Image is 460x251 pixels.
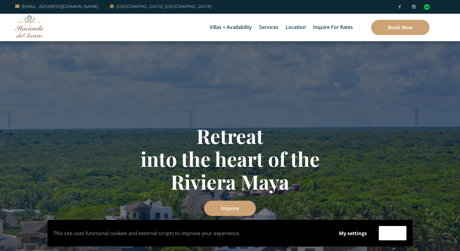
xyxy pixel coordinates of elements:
[52,124,408,193] h1: Retreat into the heart of the Riviera Maya
[424,4,430,10] img: Tripadvisor_logomark.svg
[15,15,44,38] img: Awesome Logo
[424,4,430,10] div: Read traveler reviews on Tripadvisor
[371,20,430,35] a: Book Now
[110,3,211,10] a: [GEOGRAPHIC_DATA], [GEOGRAPHIC_DATA]
[256,14,281,41] a: Services
[207,14,255,41] a: Villas + Availability
[54,229,327,238] p: This site uses functional cookies and external scripts to improve your experience.
[310,14,356,41] a: Inquire for Rates
[283,14,309,41] a: Location
[15,3,98,10] a: [EMAIL_ADDRESS][DOMAIN_NAME]
[333,226,373,240] button: My settings
[204,201,256,216] a: Inquire
[379,226,406,240] button: Accept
